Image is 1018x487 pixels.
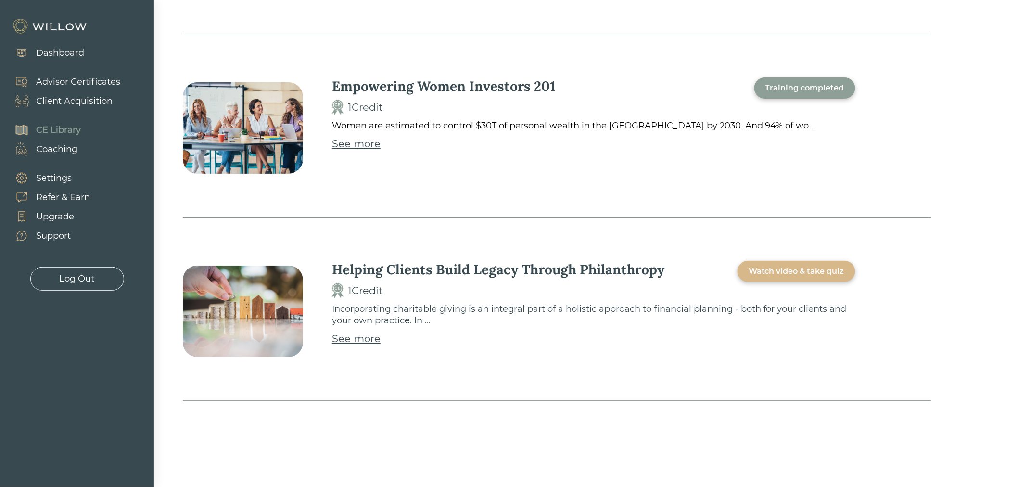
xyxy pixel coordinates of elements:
[36,210,74,223] div: Upgrade
[5,140,81,159] a: Coaching
[348,100,383,115] div: 1 Credit
[36,47,84,60] div: Dashboard
[5,120,81,140] a: CE Library
[36,124,81,137] div: CE Library
[332,331,381,346] a: See more
[12,19,89,34] img: Willow
[60,272,95,285] div: Log Out
[332,303,855,326] p: Incorporating charitable giving is an integral part of a holistic approach to financial planning ...
[332,261,664,278] div: Helping Clients Build Legacy Through Philanthropy
[332,120,815,131] span: Women are estimated to control $30T of personal wealth in the [GEOGRAPHIC_DATA] by 2030. And 94% ...
[5,43,84,63] a: Dashboard
[765,82,844,94] div: Training completed
[36,230,71,243] div: Support
[36,143,77,156] div: Coaching
[348,283,383,298] div: 1 Credit
[749,266,844,277] div: Watch video & take quiz
[36,95,113,108] div: Client Acquisition
[332,77,555,95] div: Empowering Women Investors 201
[332,136,381,152] a: See more
[5,188,90,207] a: Refer & Earn
[5,207,90,226] a: Upgrade
[36,191,90,204] div: Refer & Earn
[36,76,120,89] div: Advisor Certificates
[5,72,120,91] a: Advisor Certificates
[36,172,72,185] div: Settings
[5,168,90,188] a: Settings
[5,91,120,111] a: Client Acquisition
